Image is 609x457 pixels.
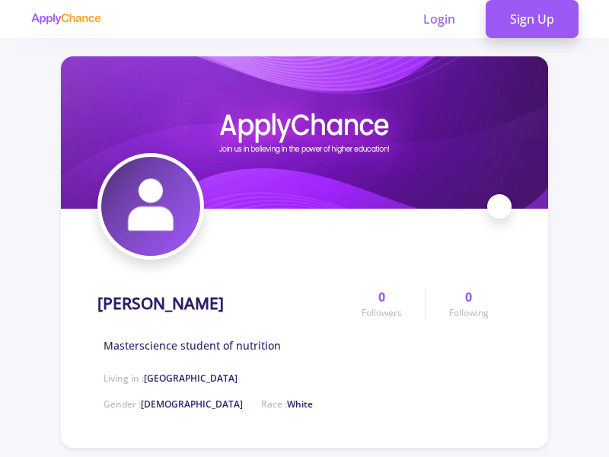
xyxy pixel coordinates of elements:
a: 0Following [426,288,512,320]
a: 0Followers [339,288,425,320]
span: [GEOGRAPHIC_DATA] [144,372,238,385]
span: Following [449,306,489,320]
span: Living in : [104,372,238,385]
span: White [287,398,313,411]
h1: [PERSON_NAME] [97,294,224,313]
span: Gender : [104,398,243,411]
img: Mary Yousefiavatar [101,157,200,256]
span: 0 [465,288,472,306]
img: applychance logo text only [30,13,101,25]
span: [DEMOGRAPHIC_DATA] [141,398,243,411]
span: 0 [378,288,385,306]
span: Followers [362,306,402,320]
span: Race : [261,398,313,411]
img: Mary Youseficover image [61,56,548,209]
span: Masterscience student of nutrition [104,337,281,353]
